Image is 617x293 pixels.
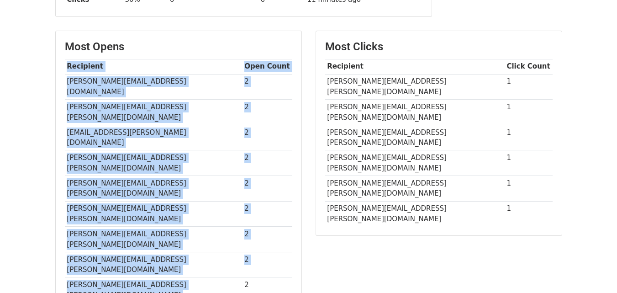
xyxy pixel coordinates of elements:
[65,40,292,53] h3: Most Opens
[325,150,505,176] td: [PERSON_NAME][EMAIL_ADDRESS][PERSON_NAME][DOMAIN_NAME]
[65,227,243,252] td: [PERSON_NAME][EMAIL_ADDRESS][PERSON_NAME][DOMAIN_NAME]
[325,125,505,150] td: [PERSON_NAME][EMAIL_ADDRESS][PERSON_NAME][DOMAIN_NAME]
[243,252,292,277] td: 2
[243,59,292,74] th: Open Count
[243,227,292,252] td: 2
[243,150,292,176] td: 2
[505,176,553,202] td: 1
[243,176,292,202] td: 2
[65,252,243,277] td: [PERSON_NAME][EMAIL_ADDRESS][PERSON_NAME][DOMAIN_NAME]
[505,201,553,226] td: 1
[243,125,292,150] td: 2
[243,100,292,125] td: 2
[65,100,243,125] td: [PERSON_NAME][EMAIL_ADDRESS][PERSON_NAME][DOMAIN_NAME]
[65,150,243,176] td: [PERSON_NAME][EMAIL_ADDRESS][PERSON_NAME][DOMAIN_NAME]
[325,176,505,202] td: [PERSON_NAME][EMAIL_ADDRESS][PERSON_NAME][DOMAIN_NAME]
[65,74,243,100] td: [PERSON_NAME][EMAIL_ADDRESS][DOMAIN_NAME]
[243,74,292,100] td: 2
[325,100,505,125] td: [PERSON_NAME][EMAIL_ADDRESS][PERSON_NAME][DOMAIN_NAME]
[505,125,553,150] td: 1
[325,59,505,74] th: Recipient
[505,100,553,125] td: 1
[65,125,243,150] td: [EMAIL_ADDRESS][PERSON_NAME][DOMAIN_NAME]
[571,249,617,293] iframe: Chat Widget
[325,74,505,100] td: [PERSON_NAME][EMAIL_ADDRESS][PERSON_NAME][DOMAIN_NAME]
[243,201,292,227] td: 2
[505,59,553,74] th: Click Count
[325,201,505,226] td: [PERSON_NAME][EMAIL_ADDRESS][PERSON_NAME][DOMAIN_NAME]
[65,176,243,202] td: [PERSON_NAME][EMAIL_ADDRESS][PERSON_NAME][DOMAIN_NAME]
[325,40,553,53] h3: Most Clicks
[65,59,243,74] th: Recipient
[505,74,553,100] td: 1
[65,201,243,227] td: [PERSON_NAME][EMAIL_ADDRESS][PERSON_NAME][DOMAIN_NAME]
[505,150,553,176] td: 1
